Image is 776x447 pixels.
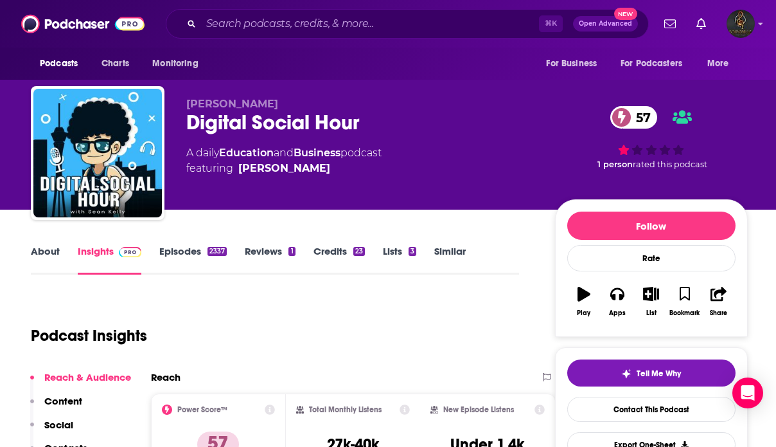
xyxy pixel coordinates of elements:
button: open menu [537,51,613,76]
a: Reviews1 [245,245,295,275]
input: Search podcasts, credits, & more... [201,14,539,34]
span: Monitoring [152,55,198,73]
a: 57 [610,106,657,129]
h2: New Episode Listens [443,405,514,414]
span: [PERSON_NAME] [186,98,278,110]
div: A daily podcast [186,145,382,176]
span: Podcasts [40,55,78,73]
button: open menu [31,51,94,76]
button: tell me why sparkleTell Me Why [567,360,736,387]
button: Open AdvancedNew [573,16,638,32]
a: Similar [434,245,466,275]
a: Education [219,147,274,159]
span: New [614,8,637,20]
h1: Podcast Insights [31,326,147,345]
img: Digital Social Hour [33,89,162,217]
span: For Podcasters [621,55,682,73]
a: Sean Kelly [238,161,330,176]
span: ⌘ K [539,15,563,32]
span: Open Advanced [579,21,632,27]
p: Content [44,395,82,407]
div: Apps [609,309,626,317]
a: Lists3 [383,245,416,275]
span: 57 [623,106,657,129]
a: Charts [93,51,137,76]
div: Share [710,309,727,317]
a: About [31,245,60,275]
a: Episodes2337 [159,245,227,275]
div: 3 [409,247,416,256]
span: and [274,147,294,159]
a: Credits23 [313,245,365,275]
div: Rate [567,245,736,271]
img: Podchaser Pro [119,247,141,257]
span: Logged in as booking34103 [727,10,755,38]
h2: Total Monthly Listens [309,405,382,414]
a: Business [294,147,340,159]
button: Content [30,395,82,419]
div: Bookmark [669,309,700,317]
div: Search podcasts, credits, & more... [166,9,649,39]
div: 2337 [207,247,227,256]
span: Charts [101,55,129,73]
img: Podchaser - Follow, Share and Rate Podcasts [21,12,145,36]
h2: Reach [151,371,181,383]
span: rated this podcast [633,160,707,169]
button: Reach & Audience [30,371,131,395]
a: Contact This Podcast [567,397,736,422]
a: Show notifications dropdown [691,13,711,35]
button: open menu [612,51,701,76]
span: Tell Me Why [637,369,681,379]
p: Social [44,419,73,431]
div: List [646,309,657,317]
div: Play [577,309,590,317]
button: open menu [143,51,215,76]
button: List [634,278,667,325]
span: For Business [546,55,597,73]
button: Follow [567,212,736,240]
span: featuring [186,161,382,176]
a: Show notifications dropdown [659,13,681,35]
div: Open Intercom Messenger [732,378,763,408]
div: 57 1 personrated this podcast [555,98,748,178]
button: Bookmark [668,278,701,325]
img: tell me why sparkle [621,369,631,379]
p: Reach & Audience [44,371,131,383]
h2: Power Score™ [177,405,227,414]
button: Play [567,278,601,325]
button: open menu [698,51,745,76]
div: 23 [353,247,365,256]
button: Apps [601,278,634,325]
span: More [707,55,729,73]
span: 1 person [597,160,633,169]
button: Show profile menu [727,10,755,38]
button: Share [701,278,735,325]
img: User Profile [727,10,755,38]
a: InsightsPodchaser Pro [78,245,141,275]
div: 1 [288,247,295,256]
button: Social [30,419,73,442]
